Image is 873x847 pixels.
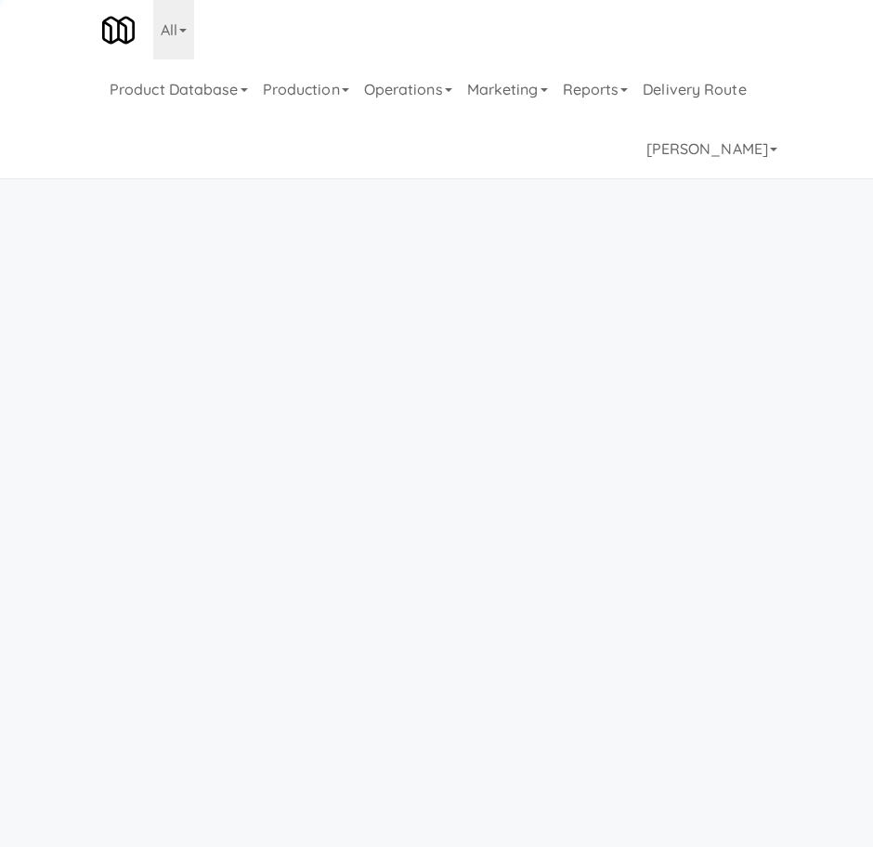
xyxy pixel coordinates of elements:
a: Operations [357,59,460,119]
img: Micromart [102,14,135,46]
a: [PERSON_NAME] [639,119,785,178]
a: Reports [555,59,636,119]
a: Delivery Route [635,59,753,119]
a: Marketing [460,59,555,119]
a: Production [255,59,357,119]
a: Product Database [102,59,255,119]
